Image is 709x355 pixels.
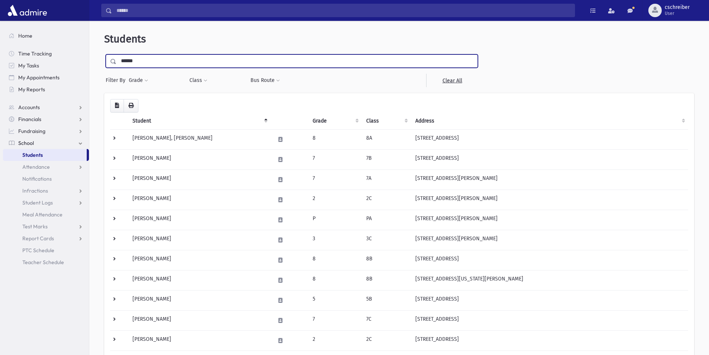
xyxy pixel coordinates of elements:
[411,230,688,250] td: [STREET_ADDRESS][PERSON_NAME]
[362,270,411,290] td: 8B
[18,116,41,123] span: Financials
[3,113,89,125] a: Financials
[128,330,271,351] td: [PERSON_NAME]
[22,175,52,182] span: Notifications
[22,152,43,158] span: Students
[128,169,271,190] td: [PERSON_NAME]
[3,161,89,173] a: Attendance
[362,169,411,190] td: 7A
[6,3,49,18] img: AdmirePro
[362,129,411,149] td: 8A
[128,112,271,130] th: Student: activate to sort column descending
[22,211,63,218] span: Meal Attendance
[18,62,39,69] span: My Tasks
[128,74,148,87] button: Grade
[308,112,362,130] th: Grade: activate to sort column ascending
[411,250,688,270] td: [STREET_ADDRESS]
[308,129,362,149] td: 8
[18,74,60,81] span: My Appointments
[18,32,32,39] span: Home
[308,330,362,351] td: 2
[411,270,688,290] td: [STREET_ADDRESS][US_STATE][PERSON_NAME]
[18,104,40,111] span: Accounts
[22,187,48,194] span: Infractions
[18,140,34,146] span: School
[411,129,688,149] td: [STREET_ADDRESS]
[128,210,271,230] td: [PERSON_NAME]
[308,149,362,169] td: 7
[22,235,54,242] span: Report Cards
[308,210,362,230] td: P
[362,230,411,250] td: 3C
[128,270,271,290] td: [PERSON_NAME]
[3,232,89,244] a: Report Cards
[411,330,688,351] td: [STREET_ADDRESS]
[411,190,688,210] td: [STREET_ADDRESS][PERSON_NAME]
[411,149,688,169] td: [STREET_ADDRESS]
[250,74,280,87] button: Bus Route
[22,247,54,254] span: PTC Schedule
[308,230,362,250] td: 3
[308,270,362,290] td: 8
[362,310,411,330] td: 7C
[3,173,89,185] a: Notifications
[411,290,688,310] td: [STREET_ADDRESS]
[411,310,688,330] td: [STREET_ADDRESS]
[3,221,89,232] a: Test Marks
[3,185,89,197] a: Infractions
[411,169,688,190] td: [STREET_ADDRESS][PERSON_NAME]
[3,149,87,161] a: Students
[362,210,411,230] td: PA
[3,101,89,113] a: Accounts
[3,209,89,221] a: Meal Attendance
[411,112,688,130] th: Address: activate to sort column ascending
[362,112,411,130] th: Class: activate to sort column ascending
[3,83,89,95] a: My Reports
[128,129,271,149] td: [PERSON_NAME], [PERSON_NAME]
[18,86,45,93] span: My Reports
[128,190,271,210] td: [PERSON_NAME]
[3,30,89,42] a: Home
[22,164,50,170] span: Attendance
[22,223,48,230] span: Test Marks
[411,210,688,230] td: [STREET_ADDRESS][PERSON_NAME]
[128,290,271,310] td: [PERSON_NAME]
[22,199,53,206] span: Student Logs
[106,76,128,84] span: Filter By
[18,128,45,134] span: Fundraising
[665,10,690,16] span: User
[128,310,271,330] td: [PERSON_NAME]
[112,4,575,17] input: Search
[3,256,89,268] a: Teacher Schedule
[3,72,89,83] a: My Appointments
[3,244,89,256] a: PTC Schedule
[308,290,362,310] td: 5
[3,137,89,149] a: School
[128,250,271,270] td: [PERSON_NAME]
[104,33,146,45] span: Students
[3,197,89,209] a: Student Logs
[362,290,411,310] td: 5B
[426,74,478,87] a: Clear All
[110,99,124,112] button: CSV
[128,230,271,250] td: [PERSON_NAME]
[128,149,271,169] td: [PERSON_NAME]
[3,48,89,60] a: Time Tracking
[362,149,411,169] td: 7B
[3,125,89,137] a: Fundraising
[308,250,362,270] td: 8
[362,330,411,351] td: 2C
[308,190,362,210] td: 2
[18,50,52,57] span: Time Tracking
[362,250,411,270] td: 8B
[308,169,362,190] td: 7
[362,190,411,210] td: 2C
[22,259,64,266] span: Teacher Schedule
[665,4,690,10] span: cschreiber
[189,74,208,87] button: Class
[124,99,138,112] button: Print
[308,310,362,330] td: 7
[3,60,89,72] a: My Tasks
